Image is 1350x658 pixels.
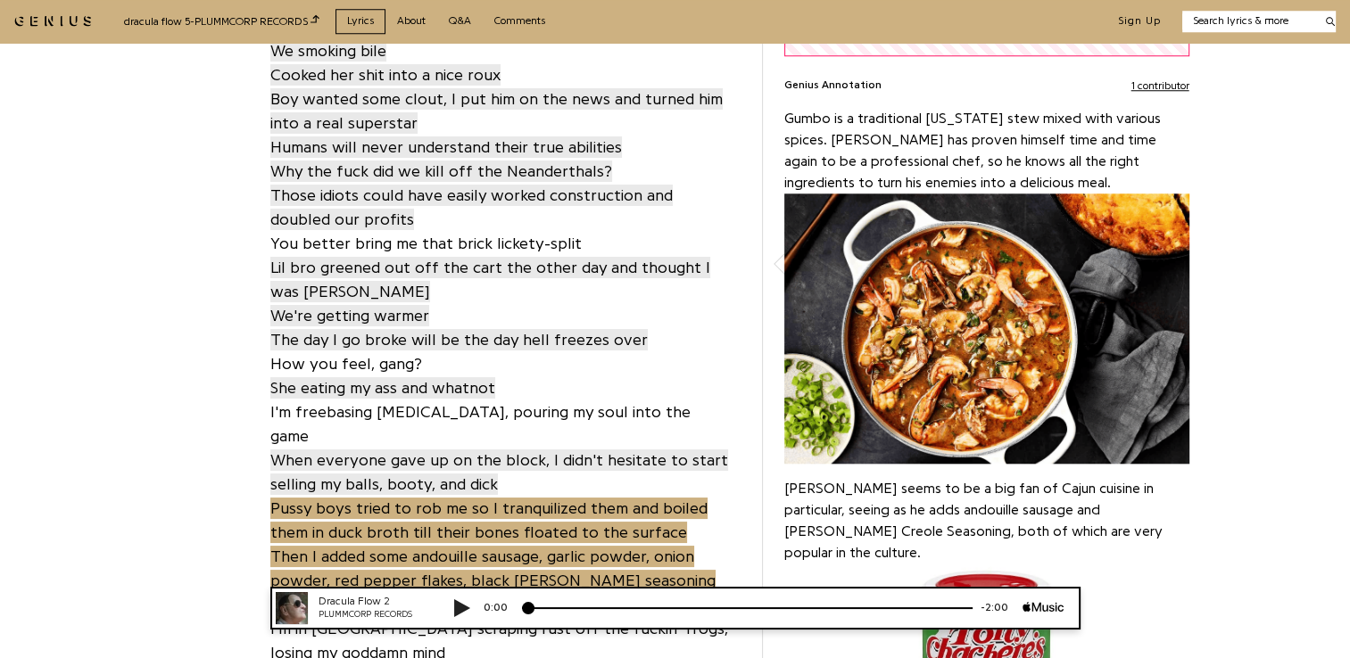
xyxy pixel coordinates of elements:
[784,193,1189,464] img: Image description
[270,329,648,350] span: The day I go broke will be the day hell freezes over
[270,496,716,616] a: Pussy boys tried to rob me so I tranquilized them and boiled them in duck broth till their bones ...
[270,88,723,134] span: Boy wanted some clout, I put him on the news and turned him into a real superstar
[124,12,319,29] div: dracula flow 5 - PLUMMCORP RECORDS
[270,38,386,62] a: We smoking bile
[335,9,385,33] a: Lyrics
[270,377,495,399] span: She eating my ass and whatnot
[784,108,1189,464] p: Gumbo is a traditional [US_STATE] stew mixed with various spices. [PERSON_NAME] has proven himsel...
[1118,14,1161,29] button: Sign Up
[437,9,483,33] a: Q&A
[270,160,673,230] span: Why the fuck did we kill off the Neanderthals? Those idiots could have easily worked construction...
[270,449,728,495] span: When everyone gave up on the block, I didn't hesitate to start selling my balls, booty, and dick
[270,159,673,231] a: Why the fuck did we kill off the Neanderthals?Those idiots could have easily worked construction ...
[20,5,52,37] img: 72x72bb.jpg
[270,257,710,302] span: Lil bro greened out off the cart the other day and thought I was [PERSON_NAME]
[62,21,170,35] div: PLUMMCORP RECORDS
[62,7,170,22] div: Dracula Flow 2
[270,448,728,496] a: When everyone gave up on the block, I didn't hesitate to start selling my balls, booty, and dick
[270,498,716,615] span: Pussy boys tried to rob me so I tranquilized them and boiled them in duck broth till their bones ...
[716,13,766,29] div: -2:00
[270,62,501,86] a: Cooked her shit into a nice roux
[270,135,622,159] a: Humans will never understand their true abilities
[270,327,648,351] a: The day I go broke will be the day hell freezes over
[483,9,557,33] a: Comments
[270,40,386,62] span: We smoking bile
[1131,78,1189,93] button: 1 contributor
[385,9,437,33] a: About
[270,375,495,399] a: She eating my ass and whatnot
[270,305,429,326] span: We're getting warmer
[784,78,882,93] span: Genius Annotation
[270,255,710,303] a: Lil bro greened out off the cart the other day and thought I was [PERSON_NAME]
[270,64,501,86] span: Cooked her shit into a nice roux
[270,136,622,158] span: Humans will never understand their true abilities
[270,86,723,135] a: Boy wanted some clout, I put him on the news and turned him into a real superstar
[1182,13,1315,29] input: Search lyrics & more
[270,303,429,327] a: We're getting warmer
